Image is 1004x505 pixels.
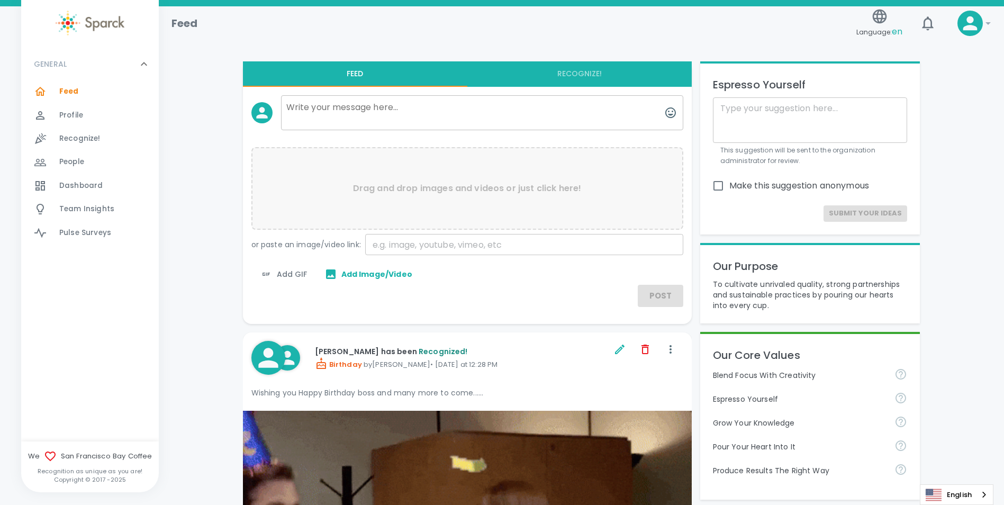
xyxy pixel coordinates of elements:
span: Birthday [315,359,362,369]
a: Pulse Surveys [21,221,159,245]
a: People [21,150,159,174]
p: Our Core Values [713,347,908,364]
p: Espresso Yourself [713,394,887,404]
p: Our Purpose [713,258,908,275]
svg: Achieve goals today and innovate for tomorrow [894,368,907,381]
button: Recognize! [467,61,692,87]
p: Drag and drop images and videos or just click here! [353,182,582,195]
p: by [PERSON_NAME] • [DATE] at 12:28 PM [315,357,611,370]
span: Make this suggestion anonymous [729,179,870,192]
h1: Feed [171,15,198,32]
p: or paste an image/video link: [251,239,361,250]
div: GENERAL [21,48,159,80]
p: To cultivate unrivaled quality, strong partnerships and sustainable practices by pouring our hear... [713,279,908,311]
svg: Follow your curiosity and learn together [894,416,907,428]
p: Wishing you Happy Birthday boss and many more to come...... [251,387,683,398]
span: People [59,157,84,167]
span: Recognize! [59,133,101,144]
input: e.g. image, youtube, vimeo, etc [365,234,683,255]
a: Feed [21,80,159,103]
a: Sparck logo [21,11,159,35]
span: Add GIF [260,268,307,281]
img: Sparck logo [56,11,124,35]
p: GENERAL [34,59,67,69]
button: Language:en [852,5,907,42]
span: Feed [59,86,79,97]
div: interaction tabs [243,61,692,87]
span: Pulse Surveys [59,228,111,238]
svg: Share your voice and your ideas [894,392,907,404]
span: Add Image/Video [324,268,412,281]
span: We San Francisco Bay Coffee [21,450,159,463]
p: [PERSON_NAME] has been [315,346,611,357]
p: Produce Results The Right Way [713,465,887,476]
p: Espresso Yourself [713,76,908,93]
a: Dashboard [21,174,159,197]
p: Copyright © 2017 - 2025 [21,475,159,484]
span: Dashboard [59,181,103,191]
span: Team Insights [59,204,114,214]
svg: Find success working together and doing the right thing [894,463,907,476]
p: Blend Focus With Creativity [713,370,887,381]
svg: Come to work to make a difference in your own way [894,439,907,452]
span: en [892,25,902,38]
a: Profile [21,104,159,127]
button: Feed [243,61,467,87]
p: Pour Your Heart Into It [713,441,887,452]
div: Language [920,484,993,505]
a: English [920,485,993,504]
a: Team Insights [21,197,159,221]
p: Recognition as unique as you are! [21,467,159,475]
a: Recognize! [21,127,159,150]
div: GENERAL [21,80,159,249]
span: Profile [59,110,83,121]
p: Grow Your Knowledge [713,418,887,428]
span: Language: [856,25,902,39]
aside: Language selected: English [920,484,993,505]
p: This suggestion will be sent to the organization administrator for review. [720,145,900,166]
span: Recognized! [419,346,468,357]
